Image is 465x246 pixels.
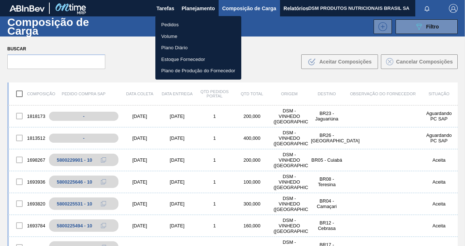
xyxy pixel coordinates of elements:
a: Volume [155,31,241,42]
a: Pedidos [155,19,241,31]
a: Estoque Fornecedor [155,54,241,65]
a: Plano de Produção do Fornecedor [155,65,241,77]
a: Plano Diário [155,42,241,54]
